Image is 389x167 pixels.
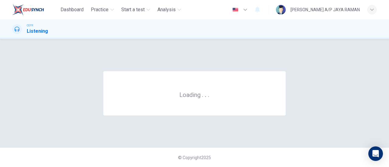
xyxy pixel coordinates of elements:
[157,6,176,13] span: Analysis
[60,6,84,13] span: Dashboard
[179,91,210,99] h6: Loading
[178,155,211,160] span: © Copyright 2025
[232,8,239,12] img: en
[27,23,33,28] span: CEFR
[155,4,184,15] button: Analysis
[27,28,48,35] h1: Listening
[291,6,360,13] div: [PERSON_NAME] A/P JAYA RAMAN
[58,4,86,15] button: Dashboard
[368,146,383,161] div: Open Intercom Messenger
[121,6,145,13] span: Start a test
[276,5,286,15] img: Profile picture
[88,4,116,15] button: Practice
[208,89,210,99] h6: .
[91,6,108,13] span: Practice
[12,4,44,16] img: EduSynch logo
[119,4,153,15] button: Start a test
[201,89,204,99] h6: .
[205,89,207,99] h6: .
[12,4,58,16] a: EduSynch logo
